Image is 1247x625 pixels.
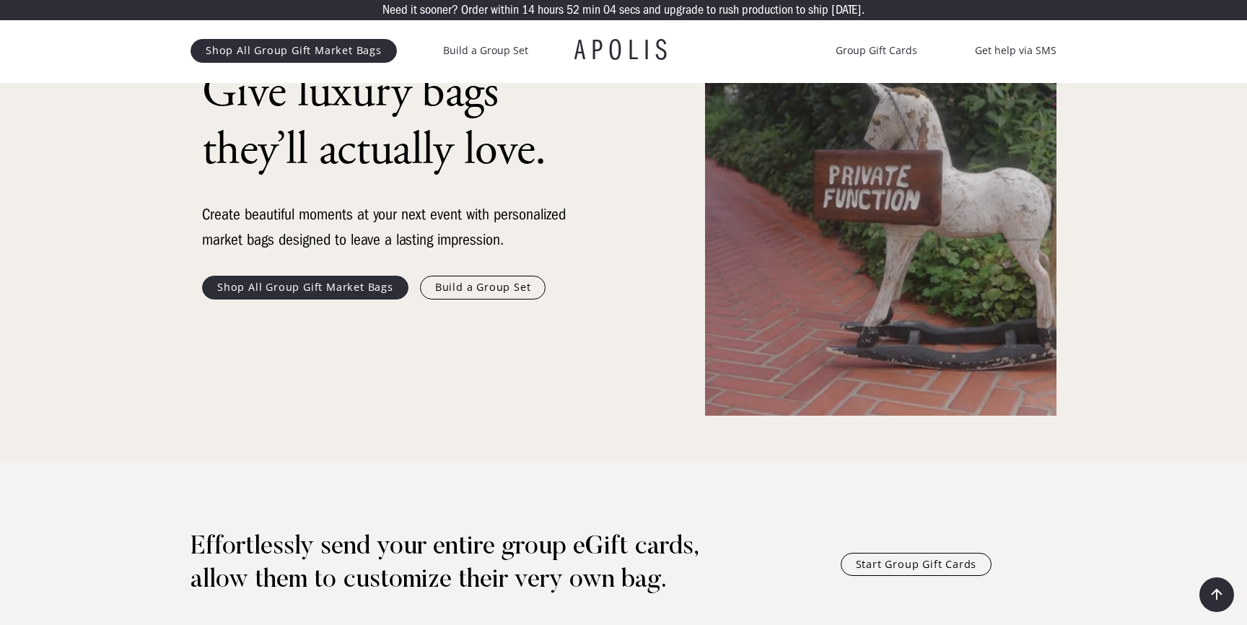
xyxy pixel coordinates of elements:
[643,4,865,17] p: and upgrade to rush production to ship [DATE].
[619,4,640,17] p: secs
[841,553,992,576] a: Start Group Gift Cards
[566,4,579,17] p: 52
[538,4,564,17] p: hours
[836,42,917,59] a: Group Gift Cards
[443,42,528,59] a: Build a Group Set
[522,4,535,17] p: 14
[420,276,546,299] a: Build a Group Set
[603,4,616,17] p: 04
[191,531,753,598] h1: Effortlessly send your entire group eGift cards, allow them to customize their very own bag.
[202,276,408,299] a: Shop All Group Gift Market Bags
[382,4,519,17] p: Need it sooner? Order within
[191,39,397,62] a: Shop All Group Gift Market Bags
[582,4,600,17] p: min
[202,202,577,253] div: Create beautiful moments at your next event with personalized market bags designed to leave a las...
[574,36,673,65] a: APOLIS
[975,42,1056,59] a: Get help via SMS
[202,64,577,179] h1: Give luxury bags they’ll actually love.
